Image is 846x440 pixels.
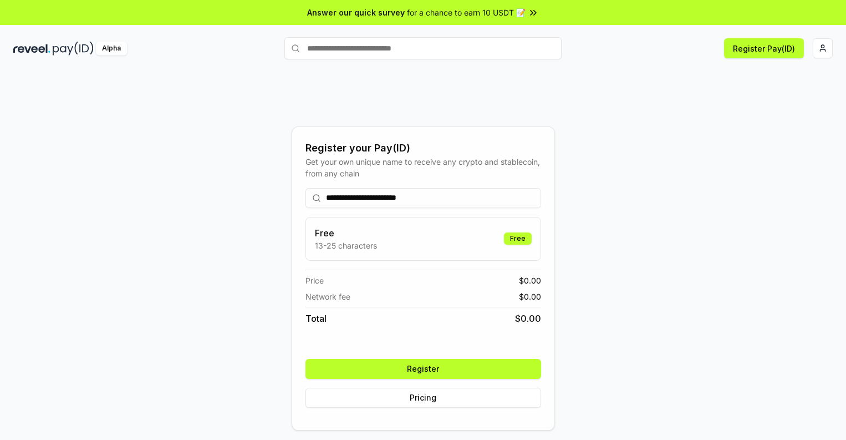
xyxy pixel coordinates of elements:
[315,240,377,251] p: 13-25 characters
[407,7,526,18] span: for a chance to earn 10 USDT 📝
[305,156,541,179] div: Get your own unique name to receive any crypto and stablecoin, from any chain
[305,140,541,156] div: Register your Pay(ID)
[53,42,94,55] img: pay_id
[96,42,127,55] div: Alpha
[307,7,405,18] span: Answer our quick survey
[305,388,541,408] button: Pricing
[305,312,327,325] span: Total
[305,275,324,286] span: Price
[305,359,541,379] button: Register
[305,291,350,302] span: Network fee
[504,232,532,245] div: Free
[515,312,541,325] span: $ 0.00
[724,38,804,58] button: Register Pay(ID)
[13,42,50,55] img: reveel_dark
[519,291,541,302] span: $ 0.00
[315,226,377,240] h3: Free
[519,275,541,286] span: $ 0.00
